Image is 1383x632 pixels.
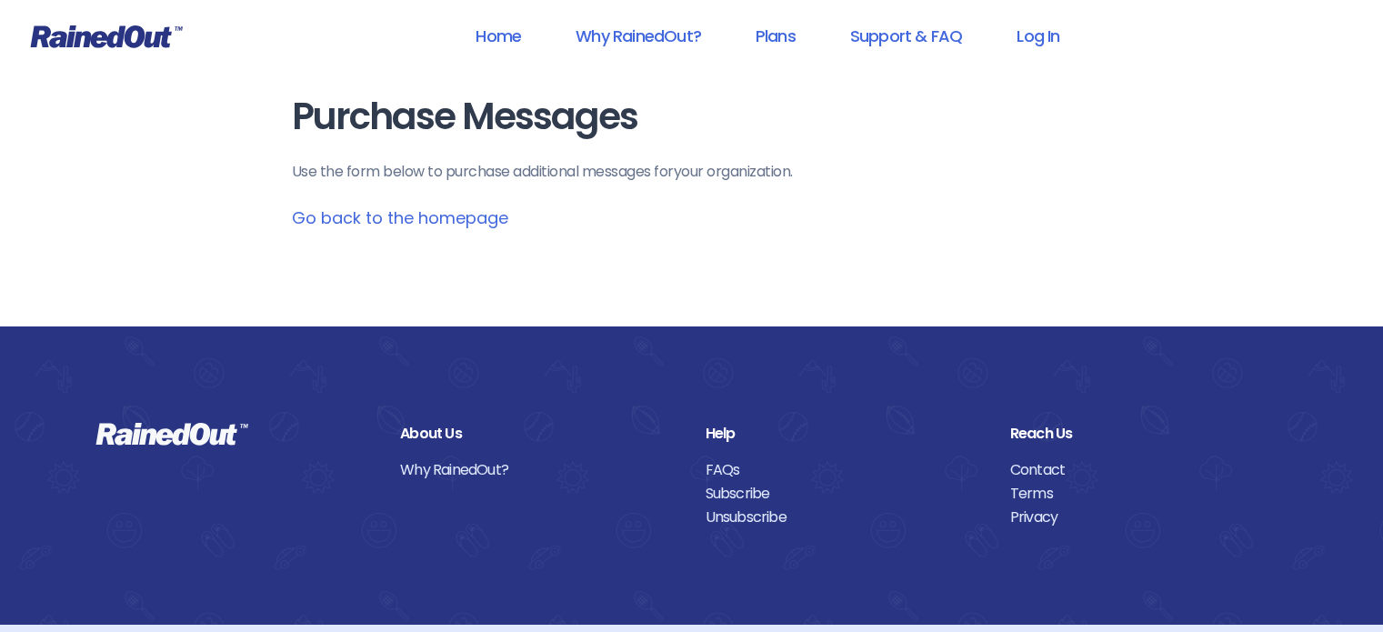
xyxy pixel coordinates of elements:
[1010,482,1288,506] a: Terms
[1010,422,1288,446] div: Reach Us
[706,458,983,482] a: FAQs
[292,96,1092,137] h1: Purchase Messages
[706,506,983,529] a: Unsubscribe
[452,15,545,56] a: Home
[732,15,819,56] a: Plans
[400,422,677,446] div: About Us
[400,458,677,482] a: Why RainedOut?
[706,482,983,506] a: Subscribe
[552,15,725,56] a: Why RainedOut?
[827,15,986,56] a: Support & FAQ
[1010,506,1288,529] a: Privacy
[1010,458,1288,482] a: Contact
[292,206,508,229] a: Go back to the homepage
[993,15,1083,56] a: Log In
[706,422,983,446] div: Help
[292,161,1092,183] p: Use the form below to purchase additional messages for your organization .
